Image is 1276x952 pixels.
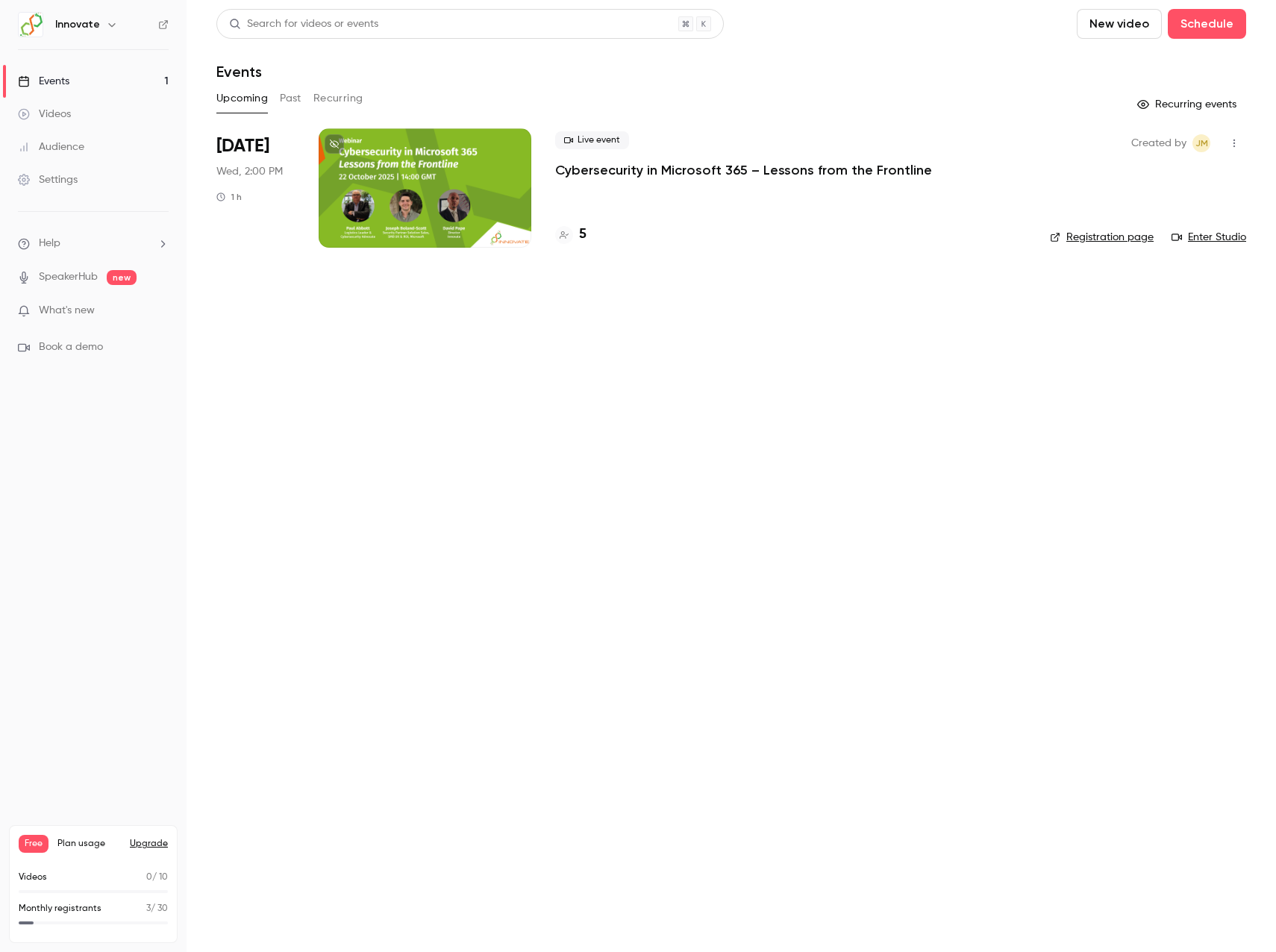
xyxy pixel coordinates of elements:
h6: Innovate [55,17,100,32]
span: Free [19,835,49,853]
span: new [107,270,137,285]
a: Cybersecurity in Microsoft 365 – Lessons from the Frontline [555,161,932,179]
button: Recurring events [1130,93,1246,116]
span: 0 [146,873,152,882]
a: Enter Studio [1172,230,1246,245]
a: 5 [555,225,587,245]
div: Search for videos or events [229,16,378,32]
p: Videos [19,871,47,884]
span: [DATE] [216,134,269,158]
li: help-dropdown-opener [18,236,169,251]
button: Upgrade [130,838,168,850]
button: Schedule [1168,9,1246,39]
span: 3 [146,904,151,913]
div: Audience [18,140,84,154]
p: Monthly registrants [19,902,101,915]
span: Julia Maul [1192,134,1210,152]
a: SpeakerHub [39,269,98,285]
a: Registration page [1050,230,1154,245]
span: Created by [1131,134,1186,152]
span: What's new [39,303,95,319]
div: Events [18,74,69,89]
h4: 5 [579,225,587,245]
div: 1 h [216,191,242,203]
button: Upcoming [216,87,268,110]
span: Wed, 2:00 PM [216,164,283,179]
h1: Events [216,63,262,81]
p: / 30 [146,902,168,915]
div: Videos [18,107,71,122]
span: Plan usage [57,838,121,850]
p: / 10 [146,871,168,884]
span: JM [1195,134,1208,152]
span: Live event [555,131,629,149]
span: Book a demo [39,339,103,355]
button: Past [280,87,301,110]
div: Settings [18,172,78,187]
div: Oct 22 Wed, 2:00 PM (Europe/London) [216,128,295,248]
span: Help [39,236,60,251]
button: New video [1077,9,1162,39]
button: Recurring [313,87,363,110]
img: Innovate [19,13,43,37]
